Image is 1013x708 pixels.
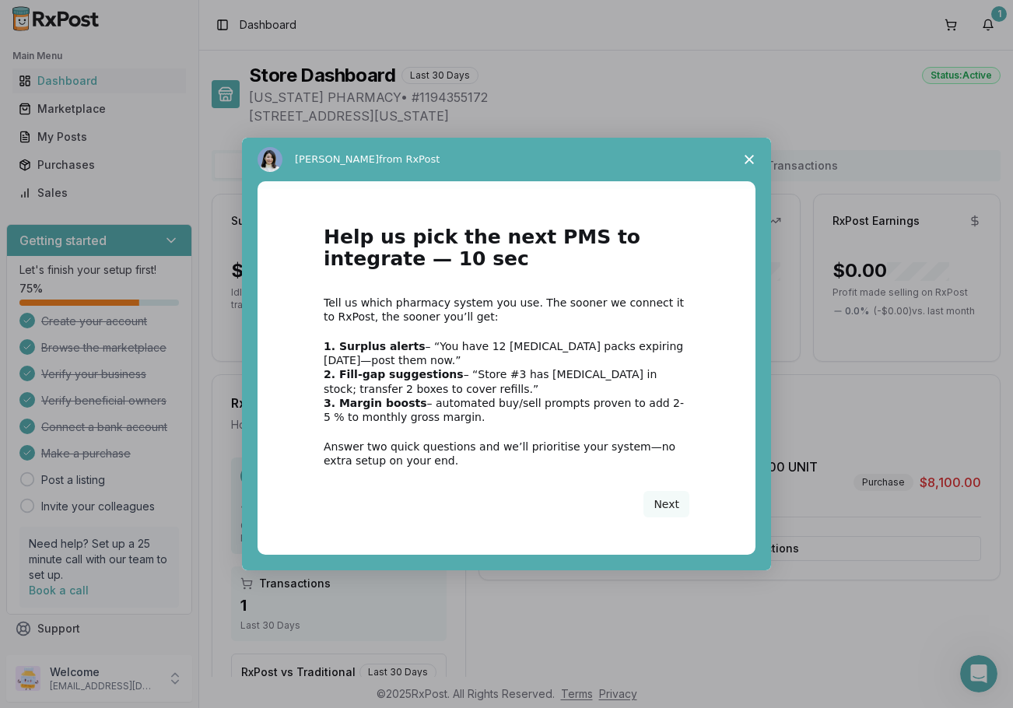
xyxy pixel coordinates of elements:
[324,368,464,380] b: 2. Fill-gap suggestions
[727,138,771,181] span: Close survey
[295,153,379,165] span: [PERSON_NAME]
[324,397,427,409] b: 3. Margin boosts
[324,296,689,324] div: Tell us which pharmacy system you use. The sooner we connect it to RxPost, the sooner you’ll get:
[324,339,689,367] div: – “You have 12 [MEDICAL_DATA] packs expiring [DATE]—post them now.”
[643,491,689,517] button: Next
[324,340,426,352] b: 1. Surplus alerts
[258,147,282,172] img: Profile image for Alice
[324,226,689,280] h1: Help us pick the next PMS to integrate — 10 sec
[324,440,689,468] div: Answer two quick questions and we’ll prioritise your system—no extra setup on your end.
[324,396,689,424] div: – automated buy/sell prompts proven to add 2-5 % to monthly gross margin.
[379,153,440,165] span: from RxPost
[324,367,689,395] div: – “Store #3 has [MEDICAL_DATA] in stock; transfer 2 boxes to cover refills.”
